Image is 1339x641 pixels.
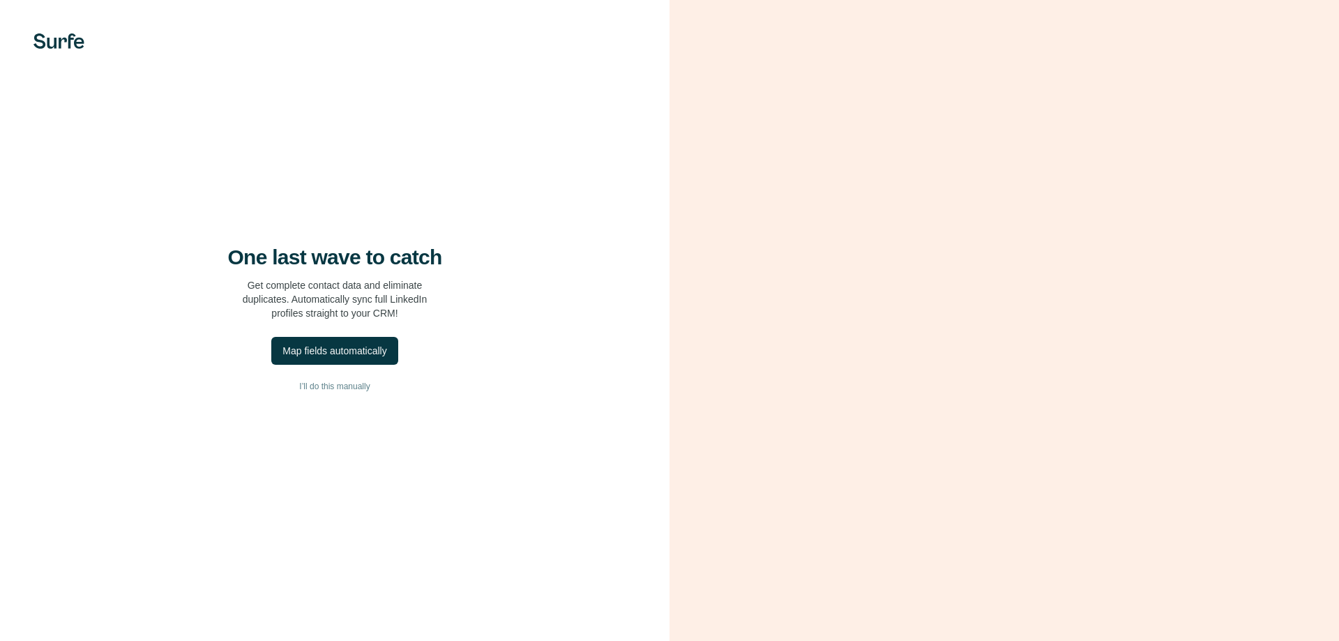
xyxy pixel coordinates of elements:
button: I’ll do this manually [28,376,642,397]
img: Surfe's logo [33,33,84,49]
h4: One last wave to catch [228,245,442,270]
button: Map fields automatically [271,337,398,365]
span: I’ll do this manually [299,380,370,393]
div: Map fields automatically [282,344,386,358]
p: Get complete contact data and eliminate duplicates. Automatically sync full LinkedIn profiles str... [243,278,428,320]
